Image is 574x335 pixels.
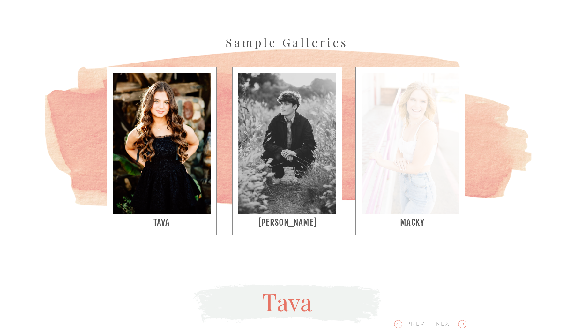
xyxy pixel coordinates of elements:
[120,217,203,231] a: tava
[433,319,457,329] a: Next
[207,35,368,48] h2: sample Galleries
[232,287,342,319] h2: Tava
[404,319,428,329] a: PREV
[238,217,337,231] a: [PERSON_NAME]
[371,217,454,231] a: Macky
